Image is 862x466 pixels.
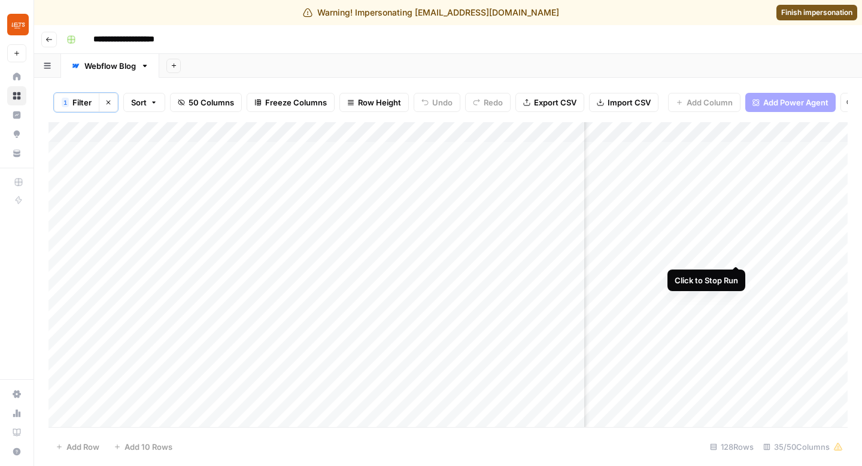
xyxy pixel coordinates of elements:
span: Import CSV [608,96,651,108]
span: Redo [484,96,503,108]
div: Warning! Impersonating [EMAIL_ADDRESS][DOMAIN_NAME] [303,7,559,19]
span: Sort [131,96,147,108]
button: Redo [465,93,511,112]
span: Export CSV [534,96,576,108]
button: 50 Columns [170,93,242,112]
div: Webflow Blog [84,60,136,72]
a: Learning Hub [7,423,26,442]
button: Sort [123,93,165,112]
button: Add 10 Rows [107,437,180,456]
button: Workspace: LETS [7,10,26,40]
a: Usage [7,404,26,423]
button: Help + Support [7,442,26,461]
button: Freeze Columns [247,93,335,112]
a: Your Data [7,144,26,163]
a: Finish impersonation [776,5,857,20]
span: Undo [432,96,453,108]
a: Webflow Blog [61,54,159,78]
span: Add 10 Rows [125,441,172,453]
a: Opportunities [7,125,26,144]
span: Filter [72,96,92,108]
span: Row Height [358,96,401,108]
a: Insights [7,105,26,125]
span: Freeze Columns [265,96,327,108]
span: Add Row [66,441,99,453]
button: Add Column [668,93,740,112]
button: Add Power Agent [745,93,836,112]
button: Undo [414,93,460,112]
span: 1 [63,98,67,107]
a: Home [7,67,26,86]
span: 50 Columns [189,96,234,108]
button: Add Row [48,437,107,456]
div: 128 Rows [705,437,758,456]
button: Import CSV [589,93,658,112]
button: 1Filter [54,93,99,112]
span: Finish impersonation [781,7,852,18]
a: Settings [7,385,26,404]
span: Add Power Agent [763,96,828,108]
a: Browse [7,86,26,105]
div: Click to Stop Run [675,274,738,286]
button: Row Height [339,93,409,112]
img: LETS Logo [7,14,29,35]
span: Add Column [687,96,733,108]
div: 35/50 Columns [758,437,848,456]
button: Export CSV [515,93,584,112]
div: 1 [62,98,69,107]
